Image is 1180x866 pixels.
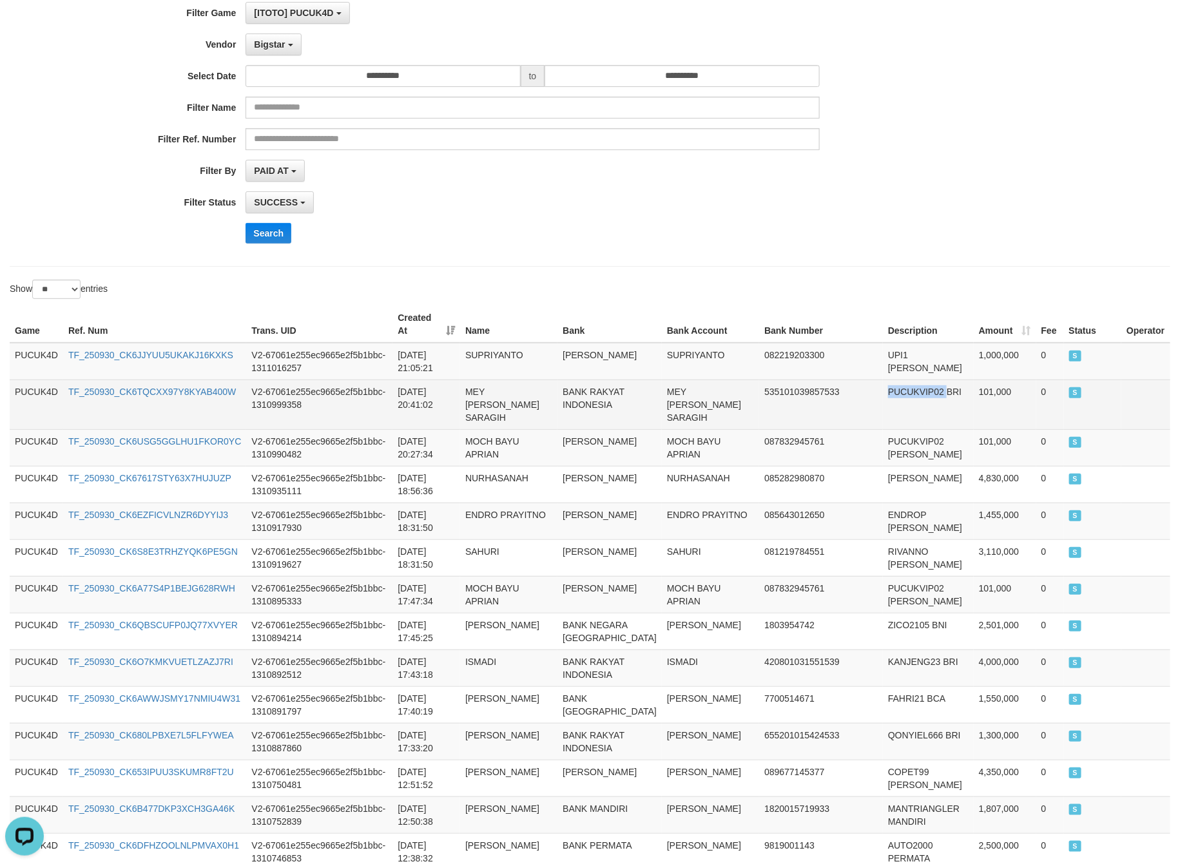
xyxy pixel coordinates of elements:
td: 0 [1036,380,1064,429]
td: ZICO2105 BNI [883,613,974,649]
th: Fee [1036,306,1064,343]
a: TF_250930_CK6S8E3TRHZYQK6PE5GN [68,546,238,557]
th: Ref. Num [63,306,246,343]
td: V2-67061e255ec9665e2f5b1bbc-1310894214 [246,613,392,649]
td: 089677145377 [759,760,883,796]
a: TF_250930_CK6DFHZOOLNLPMVAX0H1 [68,840,239,851]
td: 1,300,000 [974,723,1036,760]
td: 535101039857533 [759,380,883,429]
td: 0 [1036,796,1064,833]
td: PUCUK4D [10,796,63,833]
span: [ITOTO] PUCUK4D [254,8,333,18]
td: V2-67061e255ec9665e2f5b1bbc-1310919627 [246,539,392,576]
td: BANK RAKYAT INDONESIA [557,723,662,760]
td: [PERSON_NAME] [557,576,662,613]
td: [PERSON_NAME] [662,686,759,723]
td: [PERSON_NAME] [662,760,759,796]
th: Trans. UID [246,306,392,343]
td: 1,000,000 [974,343,1036,380]
th: Bank [557,306,662,343]
td: SAHURI [460,539,557,576]
td: [PERSON_NAME] [662,613,759,649]
a: TF_250930_CK6O7KMKVUETLZAZJ7RI [68,657,233,667]
td: 101,000 [974,576,1036,613]
th: Amount: activate to sort column ascending [974,306,1036,343]
td: 0 [1036,576,1064,613]
td: MOCH BAYU APRIAN [460,429,557,466]
td: PUCUK4D [10,760,63,796]
td: PUCUKVIP02 [PERSON_NAME] [883,576,974,613]
td: MOCH BAYU APRIAN [662,429,759,466]
td: BANK NEGARA [GEOGRAPHIC_DATA] [557,613,662,649]
td: ENDRO PRAYITNO [460,503,557,539]
td: MOCH BAYU APRIAN [460,576,557,613]
td: BANK [GEOGRAPHIC_DATA] [557,686,662,723]
td: PUCUKVIP02 BRI [883,380,974,429]
td: 420801031551539 [759,649,883,686]
td: 3,110,000 [974,539,1036,576]
td: [PERSON_NAME] [460,686,557,723]
td: [DATE] 17:33:20 [392,723,460,760]
td: PUCUK4D [10,649,63,686]
td: BANK RAKYAT INDONESIA [557,380,662,429]
td: PUCUK4D [10,380,63,429]
td: ENDROP [PERSON_NAME] [883,503,974,539]
td: PUCUK4D [10,539,63,576]
button: PAID AT [246,160,304,182]
td: 101,000 [974,429,1036,466]
a: TF_250930_CK6USG5GGLHU1FKOR0YC [68,436,241,447]
a: TF_250930_CK6A77S4P1BEJG628RWH [68,583,235,593]
span: SUCCESS [1069,437,1082,448]
td: 0 [1036,466,1064,503]
td: V2-67061e255ec9665e2f5b1bbc-1310990482 [246,429,392,466]
td: [DATE] 18:31:50 [392,503,460,539]
th: Description [883,306,974,343]
button: Bigstar [246,34,301,55]
td: PUCUK4D [10,723,63,760]
td: [PERSON_NAME] [557,760,662,796]
select: Showentries [32,280,81,299]
label: Show entries [10,280,108,299]
td: 655201015424533 [759,723,883,760]
td: [PERSON_NAME] [883,466,974,503]
td: PUCUK4D [10,429,63,466]
td: ISMADI [662,649,759,686]
a: TF_250930_CK67617STY63X7HUJUZP [68,473,231,483]
td: [PERSON_NAME] [460,760,557,796]
td: 1,807,000 [974,796,1036,833]
td: [DATE] 21:05:21 [392,343,460,380]
button: SUCCESS [246,191,314,213]
span: SUCCESS [1069,767,1082,778]
span: to [521,65,545,87]
span: SUCCESS [1069,351,1082,361]
td: 081219784551 [759,539,883,576]
td: [DATE] 20:27:34 [392,429,460,466]
td: V2-67061e255ec9665e2f5b1bbc-1310935111 [246,466,392,503]
td: NURHASANAH [662,466,759,503]
td: 1803954742 [759,613,883,649]
td: 0 [1036,539,1064,576]
a: TF_250930_CK6EZFICVLNZR6DYYIJ3 [68,510,228,520]
td: 1,455,000 [974,503,1036,539]
td: [DATE] 17:43:18 [392,649,460,686]
td: PUCUK4D [10,466,63,503]
td: [PERSON_NAME] [557,343,662,380]
td: 1,550,000 [974,686,1036,723]
span: SUCCESS [1069,841,1082,852]
td: 7700514671 [759,686,883,723]
span: SUCCESS [1069,621,1082,631]
th: Name [460,306,557,343]
th: Game [10,306,63,343]
span: SUCCESS [1069,731,1082,742]
td: 0 [1036,343,1064,380]
td: MEY [PERSON_NAME] SARAGIH [460,380,557,429]
td: PUCUK4D [10,503,63,539]
td: COPET99 [PERSON_NAME] [883,760,974,796]
td: [DATE] 18:56:36 [392,466,460,503]
th: Created At: activate to sort column ascending [392,306,460,343]
td: PUCUK4D [10,343,63,380]
td: 087832945761 [759,576,883,613]
span: SUCCESS [1069,387,1082,398]
td: 4,830,000 [974,466,1036,503]
td: ISMADI [460,649,557,686]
